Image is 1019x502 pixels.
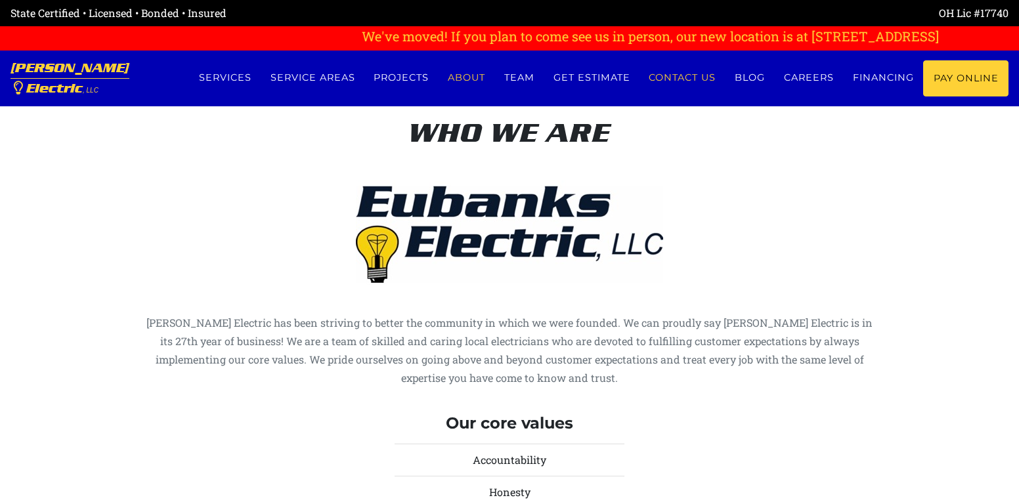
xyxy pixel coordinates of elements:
a: Pay Online [923,60,1008,96]
div: OH Lic #17740 [509,5,1008,21]
img: Eubanks logo [356,159,663,314]
h2: Who we are [145,117,874,149]
div: State Certified • Licensed • Bonded • Insured [11,5,509,21]
a: Financing [843,60,923,95]
a: Services [189,60,261,95]
a: Get estimate [544,60,640,95]
h4: Our core values [395,414,624,433]
a: Blog [726,60,775,95]
span: , LLC [83,87,98,94]
li: Accountability [395,444,624,476]
a: Contact us [640,60,726,95]
a: Team [495,60,544,95]
a: About [439,60,495,95]
p: [PERSON_NAME] Electric has been striving to better the community in which we were founded. We can... [145,314,874,387]
a: Projects [364,60,439,95]
a: [PERSON_NAME] Electric, LLC [11,51,129,106]
a: Careers [775,60,844,95]
a: Service Areas [261,60,364,95]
